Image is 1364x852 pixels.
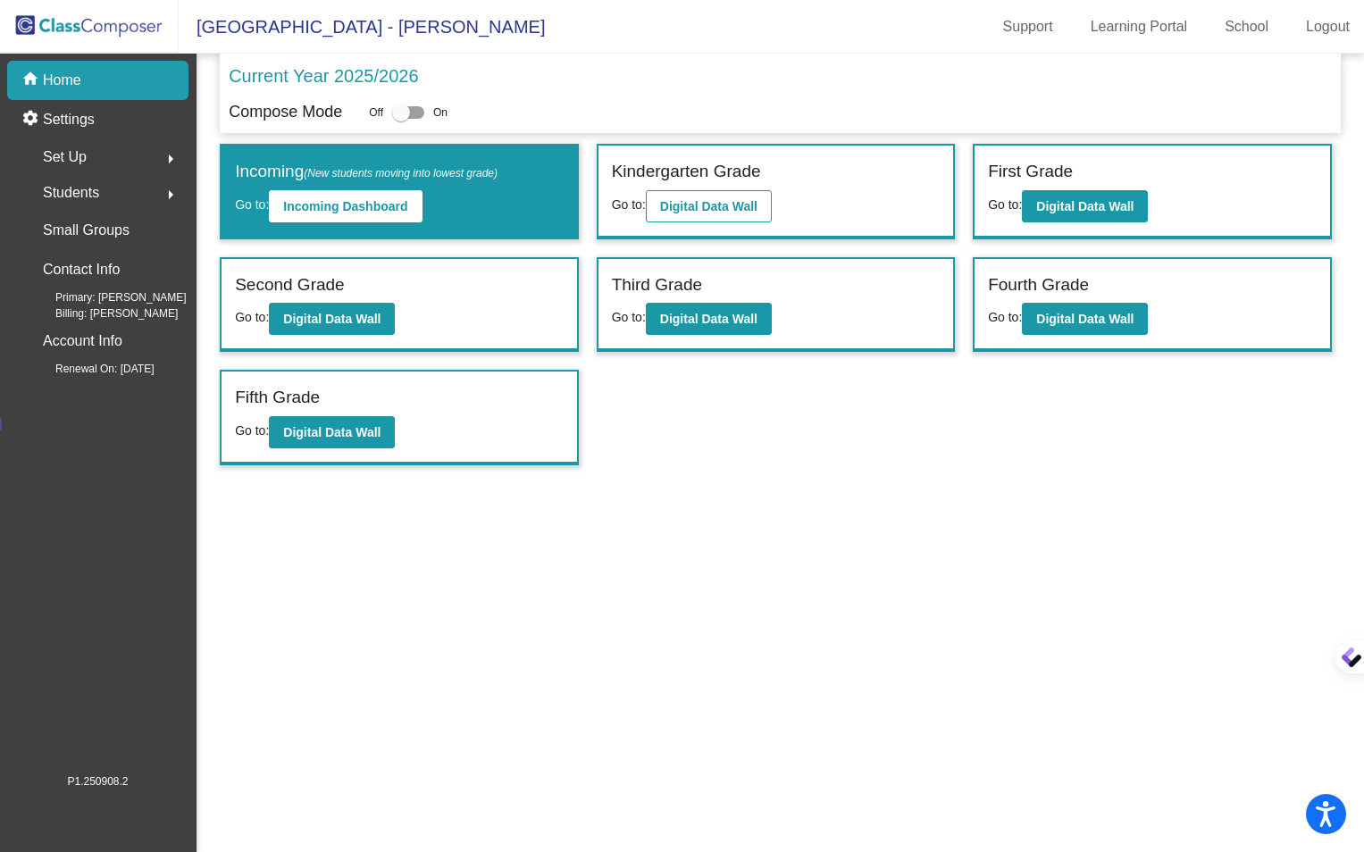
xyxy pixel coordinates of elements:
span: Go to: [988,197,1022,212]
span: Go to: [235,197,269,212]
b: Digital Data Wall [283,425,381,439]
button: Digital Data Wall [269,303,395,335]
b: Digital Data Wall [1036,199,1134,213]
label: Incoming [235,159,498,185]
p: Compose Mode [229,100,342,124]
span: On [433,104,448,121]
a: School [1210,13,1283,41]
button: Digital Data Wall [1022,303,1148,335]
a: Support [989,13,1067,41]
label: Kindergarten Grade [612,159,761,185]
span: Billing: [PERSON_NAME] [27,305,178,322]
mat-icon: arrow_right [160,148,181,170]
label: Second Grade [235,272,345,298]
span: Go to: [235,423,269,438]
a: Learning Portal [1076,13,1202,41]
mat-icon: settings [21,109,43,130]
p: Settings [43,109,95,130]
mat-icon: arrow_right [160,184,181,205]
button: Digital Data Wall [646,190,772,222]
p: Contact Info [43,257,120,282]
button: Digital Data Wall [269,416,395,448]
span: Off [369,104,383,121]
button: Incoming Dashboard [269,190,422,222]
button: Digital Data Wall [1022,190,1148,222]
label: Fourth Grade [988,272,1089,298]
b: Digital Data Wall [660,312,757,326]
p: Small Groups [43,218,130,243]
label: First Grade [988,159,1073,185]
span: Students [43,180,99,205]
button: Digital Data Wall [646,303,772,335]
label: Fifth Grade [235,385,320,411]
span: Go to: [988,310,1022,324]
b: Digital Data Wall [660,199,757,213]
span: Go to: [235,310,269,324]
span: Primary: [PERSON_NAME] [27,289,187,305]
span: Set Up [43,145,87,170]
span: Go to: [612,197,646,212]
b: Digital Data Wall [283,312,381,326]
mat-icon: home [21,70,43,91]
b: Digital Data Wall [1036,312,1134,326]
span: Go to: [612,310,646,324]
b: Incoming Dashboard [283,199,407,213]
label: Third Grade [612,272,702,298]
span: (New students moving into lowest grade) [304,167,498,180]
span: [GEOGRAPHIC_DATA] - [PERSON_NAME] [179,13,545,41]
span: Renewal On: [DATE] [27,361,154,377]
p: Current Year 2025/2026 [229,63,418,89]
a: Logout [1292,13,1364,41]
p: Account Info [43,329,122,354]
p: Home [43,70,81,91]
